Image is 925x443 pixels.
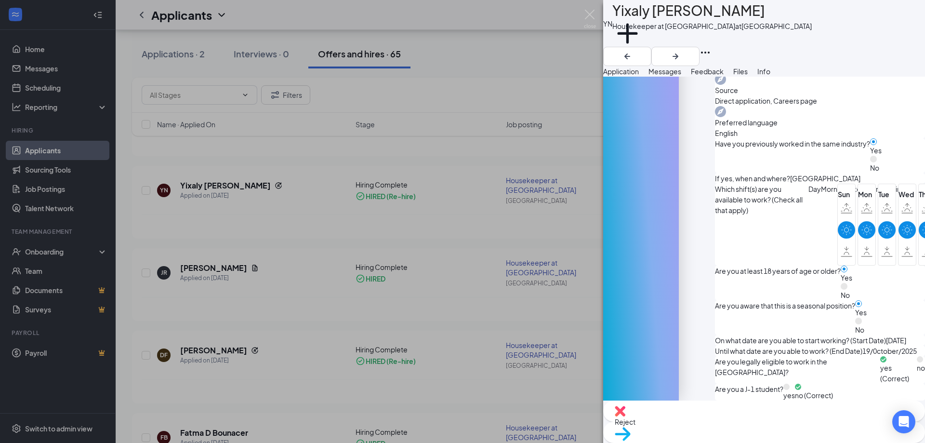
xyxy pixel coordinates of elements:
span: Yes [870,146,882,155]
div: Housekeeper at [GEOGRAPHIC_DATA] at [GEOGRAPHIC_DATA] [612,21,812,31]
span: Info [757,67,770,76]
button: PlusAdd a tag [612,18,643,59]
span: English [715,128,925,138]
span: Are you a J-1 student? [715,384,783,401]
span: If yes, when and where? [715,173,790,184]
span: Are you aware that this is a seasonal position? [715,300,855,335]
span: Reject [615,417,635,426]
span: No [855,325,864,334]
span: Wed [899,189,916,200]
span: [DATE] [886,335,906,346]
span: Which shift(s) are you available to work? (Check all that apply) [715,184,808,266]
span: [GEOGRAPHIC_DATA] [790,173,860,184]
span: Sun [838,189,855,200]
span: yes (Correct) [880,363,909,383]
button: ArrowLeftNew [603,47,651,66]
span: Morning [821,184,847,194]
span: yes [783,391,795,400]
span: Messages [648,67,681,76]
span: Preferred language [715,117,925,128]
div: Open Intercom Messenger [892,410,915,433]
span: no [917,363,925,372]
span: Mon [858,189,875,200]
span: Source [715,85,925,95]
span: Direct application, Careers page [715,95,925,106]
span: Day [808,184,821,194]
span: Have you previously worked in the same industry? [715,138,870,173]
svg: Plus [612,18,643,49]
svg: Ellipses [700,47,711,58]
span: Until what date are you able to work? (End Date) [715,346,862,356]
button: ArrowRight [651,47,700,66]
span: Application [603,67,639,76]
span: Feedback [691,67,724,76]
span: Are you legally eligible to work in the [GEOGRAPHIC_DATA]? [715,356,880,384]
span: 19/0ctober/2025 [862,346,917,356]
span: No [870,163,879,172]
svg: ArrowRight [670,51,681,62]
span: Yes [855,308,867,317]
span: On what date are you able to start working? (Start Date) [715,335,886,346]
span: No [841,291,850,299]
svg: ArrowLeftNew [621,51,633,62]
div: YN [603,18,612,29]
span: Files [733,67,748,76]
span: Are you at least 18 years of age or older? [715,266,841,300]
span: no (Correct) [795,391,833,400]
span: Yes [841,273,852,282]
span: Tue [878,189,896,200]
